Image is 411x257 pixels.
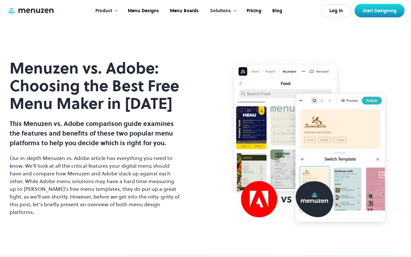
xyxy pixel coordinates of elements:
[10,119,181,148] h2: This Menuzen vs. Adobe comparison guide examines the features and benefits of these two popular m...
[10,59,181,112] h1: Menuzen vs. Adobe: Choosing the Best Free Menu Maker in [DATE]
[10,154,181,216] p: Our in-depth Menuzen vs. Adobe article has everything you need to know. We’ll look at all the cri...
[321,4,351,17] a: Log In
[164,1,204,21] a: Menu Boards
[95,7,112,14] div: Product
[210,7,231,14] div: Solutions
[354,4,405,17] a: Start Designing
[204,1,240,21] div: Solutions
[122,1,164,21] a: Menu Designs
[266,1,287,21] a: Blog
[240,1,266,21] a: Pricing
[89,1,122,21] div: Product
